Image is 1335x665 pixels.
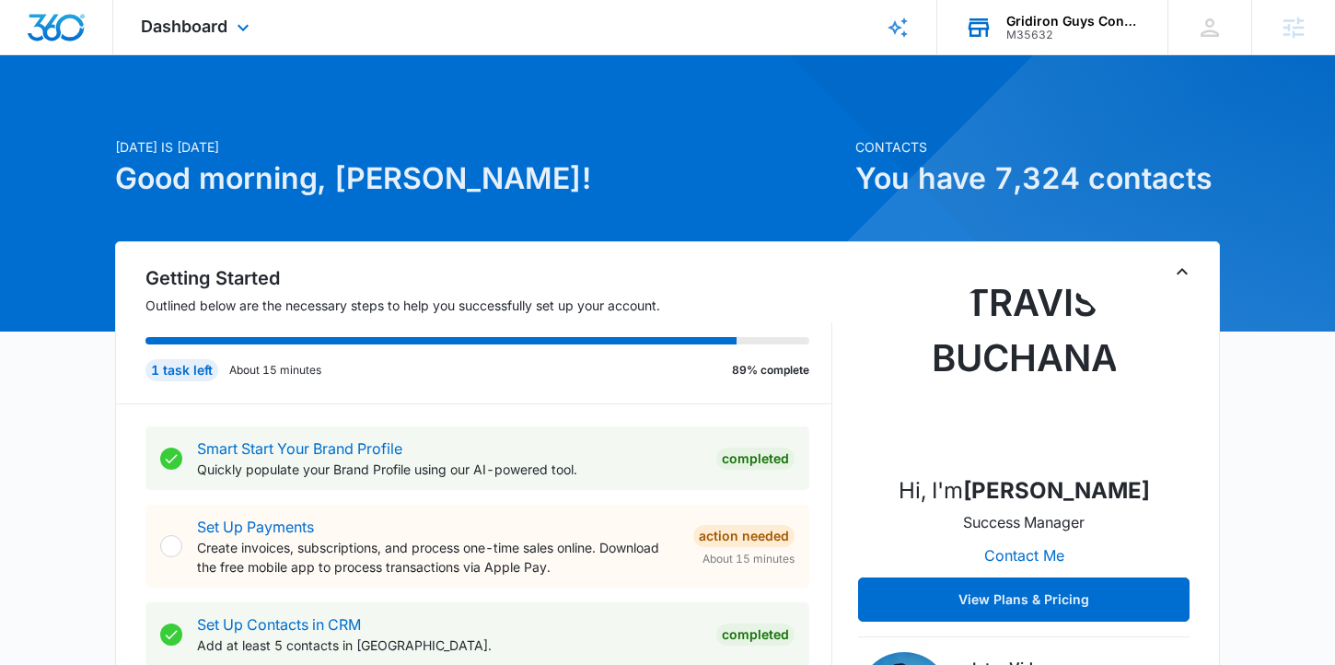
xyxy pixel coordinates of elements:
div: account id [1006,29,1141,41]
a: Set Up Payments [197,518,314,536]
button: Contact Me [966,533,1083,577]
a: Smart Start Your Brand Profile [197,439,402,458]
p: Add at least 5 contacts in [GEOGRAPHIC_DATA]. [197,636,702,655]
h1: Good morning, [PERSON_NAME]! [115,157,844,201]
p: Success Manager [963,511,1085,533]
div: 1 task left [145,359,218,381]
p: Quickly populate your Brand Profile using our AI-powered tool. [197,460,702,479]
p: 89% complete [732,362,809,379]
div: Completed [716,448,795,470]
p: Outlined below are the necessary steps to help you successfully set up your account. [145,296,832,315]
p: Hi, I'm [899,474,1150,507]
a: Set Up Contacts in CRM [197,615,361,634]
p: Contacts [855,137,1220,157]
h1: You have 7,324 contacts [855,157,1220,201]
span: About 15 minutes [702,551,795,567]
p: Create invoices, subscriptions, and process one-time sales online. Download the free mobile app t... [197,538,679,577]
p: [DATE] is [DATE] [115,137,844,157]
button: View Plans & Pricing [858,577,1190,622]
span: Dashboard [141,17,227,36]
div: account name [1006,14,1141,29]
p: About 15 minutes [229,362,321,379]
h2: Getting Started [145,264,832,292]
img: Travis Buchanan [932,275,1116,460]
div: Action Needed [693,525,795,547]
button: Toggle Collapse [1171,261,1193,283]
div: Completed [716,624,795,646]
strong: [PERSON_NAME] [963,477,1150,504]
